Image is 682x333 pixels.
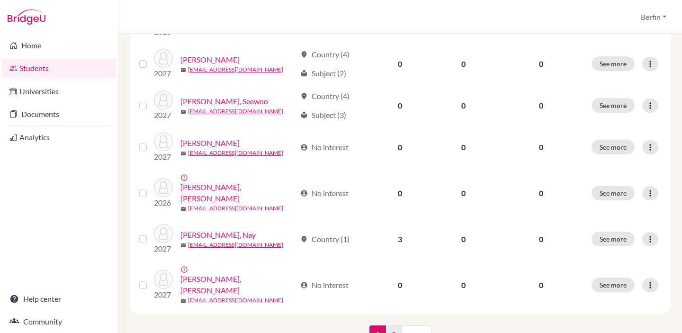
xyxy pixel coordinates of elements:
[2,105,116,124] a: Documents
[502,58,580,70] p: 0
[180,266,190,273] span: error_outline
[300,234,350,245] div: Country (1)
[154,197,173,208] p: 2026
[188,107,283,116] a: [EMAIL_ADDRESS][DOMAIN_NAME]
[300,68,346,79] div: Subject (2)
[154,243,173,254] p: 2027
[188,204,283,213] a: [EMAIL_ADDRESS][DOMAIN_NAME]
[592,98,635,113] button: See more
[2,59,116,78] a: Students
[2,128,116,147] a: Analytics
[592,56,635,71] button: See more
[188,65,283,74] a: [EMAIL_ADDRESS][DOMAIN_NAME]
[300,111,308,119] span: local_library
[300,70,308,77] span: local_library
[154,49,173,68] img: Kim, Min
[2,312,116,331] a: Community
[502,234,580,245] p: 0
[8,9,45,25] img: Bridge-U
[154,224,173,243] img: Lin Oo, Nay
[592,232,635,246] button: See more
[300,281,308,289] span: account_circle
[369,260,431,310] td: 0
[369,218,431,260] td: 3
[300,144,308,151] span: account_circle
[300,188,349,199] div: No interest
[180,96,268,107] a: [PERSON_NAME], Seewoo
[431,43,496,85] td: 0
[2,36,116,55] a: Home
[502,100,580,111] p: 0
[154,90,173,109] img: Kim, Seewoo
[300,109,346,121] div: Subject (3)
[300,51,308,58] span: location_on
[180,243,186,248] span: mail
[154,132,173,151] img: Konishi, Sara
[2,82,116,101] a: Universities
[154,109,173,121] p: 2027
[188,241,283,249] a: [EMAIL_ADDRESS][DOMAIN_NAME]
[300,235,308,243] span: location_on
[180,151,186,156] span: mail
[431,260,496,310] td: 0
[502,279,580,291] p: 0
[592,278,635,292] button: See more
[180,174,190,181] span: error_outline
[300,90,350,102] div: Country (4)
[180,67,186,73] span: mail
[180,54,240,65] a: [PERSON_NAME]
[300,92,308,100] span: location_on
[188,296,283,305] a: [EMAIL_ADDRESS][DOMAIN_NAME]
[180,137,240,149] a: [PERSON_NAME]
[180,298,186,304] span: mail
[2,289,116,308] a: Help center
[431,218,496,260] td: 0
[188,149,283,157] a: [EMAIL_ADDRESS][DOMAIN_NAME]
[369,85,431,126] td: 0
[300,49,350,60] div: Country (4)
[431,85,496,126] td: 0
[637,8,671,26] button: Berfin
[369,126,431,168] td: 0
[300,189,308,197] span: account_circle
[154,151,173,162] p: 2027
[300,142,349,153] div: No interest
[180,181,296,204] a: [PERSON_NAME], [PERSON_NAME]
[180,229,256,241] a: [PERSON_NAME], Nay
[154,178,173,197] img: Lee, Seo Jin
[502,188,580,199] p: 0
[592,186,635,200] button: See more
[369,168,431,218] td: 0
[431,168,496,218] td: 0
[154,68,173,79] p: 2027
[180,273,296,296] a: [PERSON_NAME], [PERSON_NAME]
[154,289,173,300] p: 2027
[154,270,173,289] img: Meissner, Mizuki
[180,206,186,212] span: mail
[300,279,349,291] div: No interest
[431,126,496,168] td: 0
[180,109,186,115] span: mail
[502,142,580,153] p: 0
[592,140,635,154] button: See more
[369,43,431,85] td: 0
